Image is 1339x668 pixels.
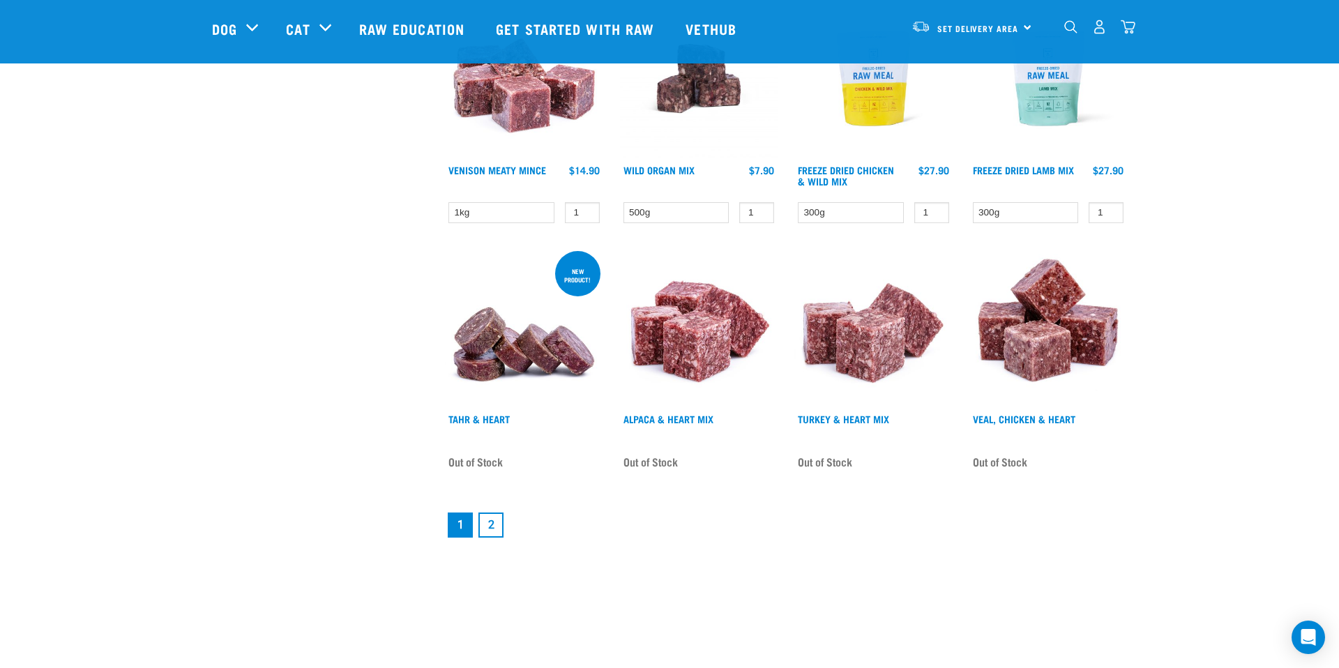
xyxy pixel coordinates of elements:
[739,202,774,224] input: 1
[973,451,1027,472] span: Out of Stock
[345,1,482,56] a: Raw Education
[623,416,713,421] a: Alpaca & Heart Mix
[1093,165,1124,176] div: $27.90
[620,248,778,407] img: Possum Chicken Heart Mix 01
[1092,20,1107,34] img: user.png
[1121,20,1135,34] img: home-icon@2x.png
[623,451,678,472] span: Out of Stock
[1064,20,1077,33] img: home-icon-1@2x.png
[973,167,1074,172] a: Freeze Dried Lamb Mix
[672,1,754,56] a: Vethub
[1089,202,1124,224] input: 1
[937,26,1018,31] span: Set Delivery Area
[448,451,503,472] span: Out of Stock
[569,165,600,176] div: $14.90
[973,416,1075,421] a: Veal, Chicken & Heart
[448,513,473,538] a: Page 1
[445,510,1127,540] nav: pagination
[1292,621,1325,654] div: Open Intercom Messenger
[448,416,510,421] a: Tahr & Heart
[794,248,953,407] img: Pile Of Cubed Turkey Heart Mix For Pets
[798,416,889,421] a: Turkey & Heart Mix
[445,248,603,407] img: 1093 Wallaby Heart Medallions 01
[798,451,852,472] span: Out of Stock
[969,248,1128,407] img: 1137 Veal Chicken Heart Mix 01
[555,261,600,290] div: New product!
[448,167,546,172] a: Venison Meaty Mince
[482,1,672,56] a: Get started with Raw
[286,18,310,39] a: Cat
[749,165,774,176] div: $7.90
[918,165,949,176] div: $27.90
[798,167,894,183] a: Freeze Dried Chicken & Wild Mix
[914,202,949,224] input: 1
[623,167,695,172] a: Wild Organ Mix
[212,18,237,39] a: Dog
[911,20,930,33] img: van-moving.png
[478,513,504,538] a: Goto page 2
[565,202,600,224] input: 1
